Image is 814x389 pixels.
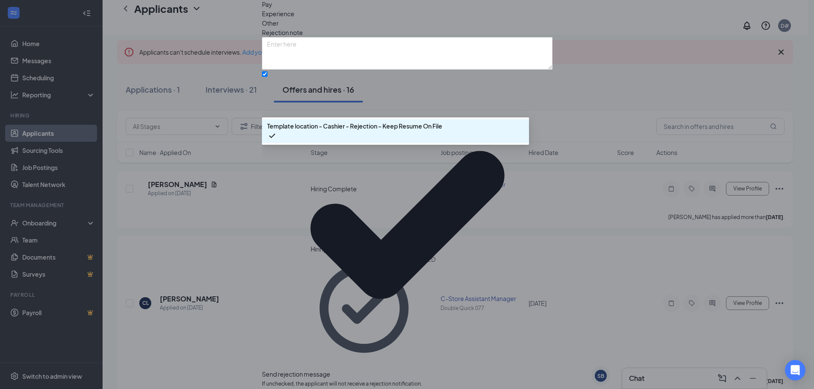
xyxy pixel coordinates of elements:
[262,380,552,388] span: If unchecked, the applicant will not receive a rejection notification.
[262,9,294,18] span: Experience
[267,131,277,141] svg: Checkmark
[262,18,279,28] span: Other
[262,79,552,370] svg: Checkmark
[785,360,805,380] div: Open Intercom Messenger
[267,121,442,131] span: Template location - Cashier - Rejection - Keep Resume On File
[262,370,552,378] div: Send rejection message
[262,71,267,77] input: Send rejection messageIf unchecked, the applicant will not receive a rejection notification.
[262,29,303,36] span: Rejection note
